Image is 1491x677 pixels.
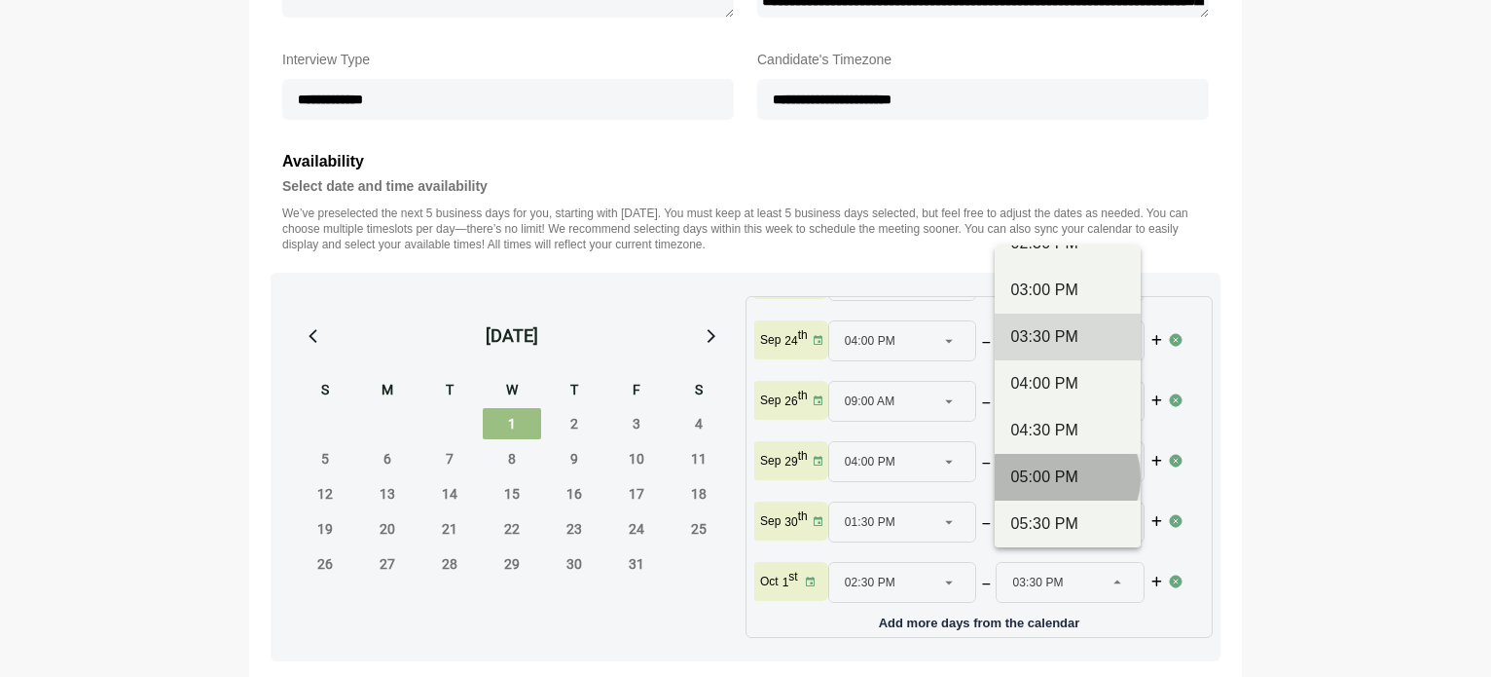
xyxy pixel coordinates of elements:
h4: Select date and time availability [282,174,1209,198]
span: Tuesday, October 14, 2025 [420,478,479,509]
sup: th [798,389,808,402]
sup: th [798,328,808,342]
span: 02:30 PM [845,563,895,602]
p: Add more days from the calendar [754,609,1204,629]
span: Sunday, October 12, 2025 [296,478,354,509]
p: Sep [760,453,781,469]
div: 05:00 PM [1010,466,1125,489]
span: Saturday, October 4, 2025 [670,408,728,439]
strong: 24 [784,334,797,348]
label: Interview Type [282,48,734,71]
p: Sep [760,393,781,408]
span: Friday, October 17, 2025 [607,478,666,509]
span: Monday, October 20, 2025 [358,513,417,545]
span: Friday, October 31, 2025 [607,548,666,580]
p: We’ve preselected the next 5 business days for you, starting with [DATE]. You must keep at least ... [282,206,1209,252]
span: Wednesday, October 29, 2025 [483,548,541,580]
span: Thursday, October 2, 2025 [545,408,603,439]
div: 04:30 PM [1010,419,1125,442]
sup: st [788,570,797,583]
span: Tuesday, October 21, 2025 [420,513,479,545]
span: Sunday, October 26, 2025 [296,548,354,580]
span: 03:30 PM [1012,563,1063,602]
div: F [607,379,666,404]
span: Saturday, October 11, 2025 [670,443,728,474]
div: T [545,379,603,404]
span: Monday, October 6, 2025 [358,443,417,474]
span: Wednesday, October 1, 2025 [483,408,541,439]
span: Friday, October 3, 2025 [607,408,666,439]
span: Sunday, October 5, 2025 [296,443,354,474]
span: Tuesday, October 7, 2025 [420,443,479,474]
div: 05:30 PM [1010,512,1125,536]
div: S [296,379,354,404]
span: 04:00 PM [845,442,895,481]
span: Wednesday, October 22, 2025 [483,513,541,545]
div: M [358,379,417,404]
sup: th [798,509,808,523]
span: Wednesday, October 15, 2025 [483,478,541,509]
div: 03:00 PM [1010,279,1125,302]
span: Thursday, October 9, 2025 [545,443,603,474]
p: Sep [760,332,781,348]
span: Thursday, October 30, 2025 [545,548,603,580]
h3: Availability [282,149,1209,174]
span: 04:00 PM [845,321,895,360]
span: Monday, October 13, 2025 [358,478,417,509]
span: Tuesday, October 28, 2025 [420,548,479,580]
div: 03:30 PM [1010,325,1125,349]
div: 04:00 PM [1010,372,1125,395]
div: [DATE] [486,322,538,350]
p: Oct [760,574,779,589]
strong: 29 [784,455,797,469]
span: Saturday, October 25, 2025 [670,513,728,545]
strong: 1 [782,576,789,589]
sup: th [798,449,808,463]
label: Candidate's Timezone [757,48,1209,71]
div: S [670,379,728,404]
span: Sunday, October 19, 2025 [296,513,354,545]
span: 09:00 AM [845,382,895,421]
span: Monday, October 27, 2025 [358,548,417,580]
div: T [420,379,479,404]
span: 01:30 PM [845,503,895,542]
p: Sep [760,513,781,529]
strong: 26 [784,395,797,408]
span: Friday, October 10, 2025 [607,443,666,474]
span: Wednesday, October 8, 2025 [483,443,541,474]
div: W [483,379,541,404]
strong: 30 [784,515,797,529]
span: Thursday, October 23, 2025 [545,513,603,545]
span: Saturday, October 18, 2025 [670,478,728,509]
span: Thursday, October 16, 2025 [545,478,603,509]
span: Friday, October 24, 2025 [607,513,666,545]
